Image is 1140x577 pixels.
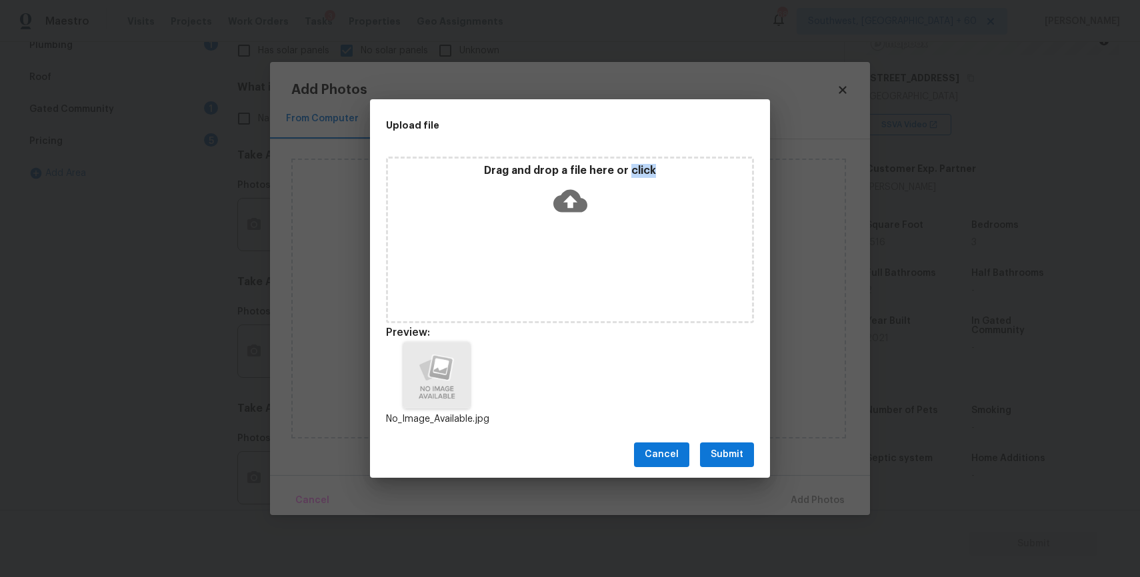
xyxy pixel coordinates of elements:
[403,342,470,408] img: Z
[386,118,694,133] h2: Upload file
[386,412,487,426] p: No_Image_Available.jpg
[634,442,689,467] button: Cancel
[645,446,679,463] span: Cancel
[388,164,752,178] p: Drag and drop a file here or click
[700,442,754,467] button: Submit
[711,446,743,463] span: Submit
